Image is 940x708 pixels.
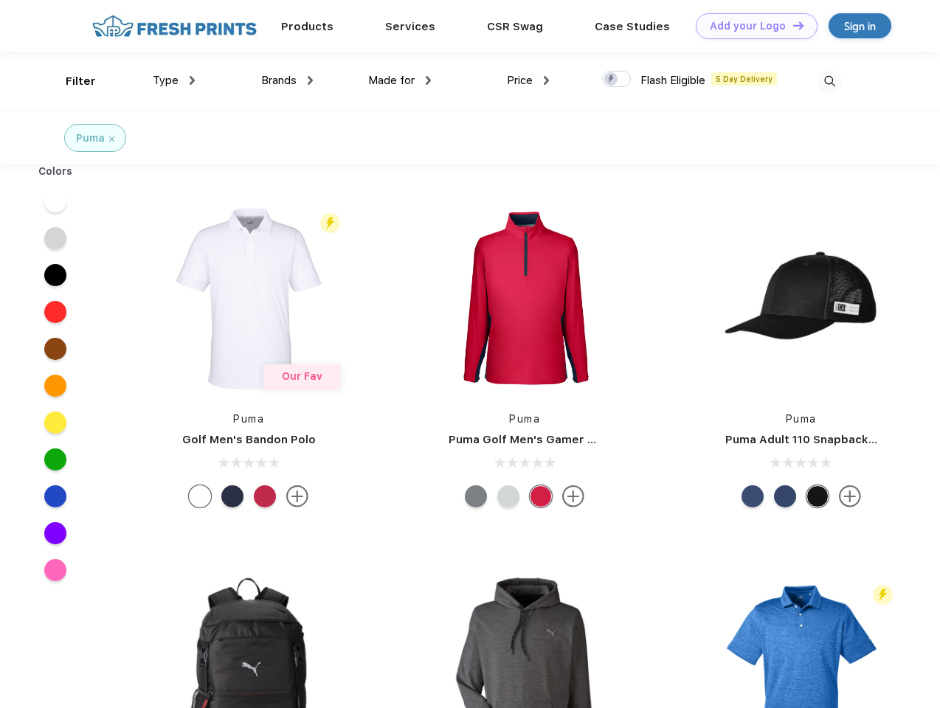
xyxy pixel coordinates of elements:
[261,74,297,87] span: Brands
[465,485,487,507] div: Quiet Shade
[66,73,96,90] div: Filter
[189,485,211,507] div: Bright White
[27,164,84,179] div: Colors
[507,74,533,87] span: Price
[818,69,842,94] img: desktop_search.svg
[703,201,899,397] img: func=resize&h=266
[88,13,261,39] img: fo%20logo%202.webp
[281,20,334,33] a: Products
[497,485,519,507] div: High Rise
[449,433,682,446] a: Puma Golf Men's Gamer Golf Quarter-Zip
[487,20,543,33] a: CSR Swag
[385,20,435,33] a: Services
[76,131,105,146] div: Puma
[793,21,804,29] img: DT
[839,485,861,507] img: more.svg
[873,585,893,605] img: flash_active_toggle.svg
[151,201,347,397] img: func=resize&h=266
[254,485,276,507] div: Ski Patrol
[426,76,431,85] img: dropdown.png
[153,74,179,87] span: Type
[544,76,549,85] img: dropdown.png
[530,485,552,507] div: Ski Patrol
[509,413,540,425] a: Puma
[109,136,114,142] img: filter_cancel.svg
[221,485,243,507] div: Navy Blazer
[426,201,623,397] img: func=resize&h=266
[182,433,316,446] a: Golf Men's Bandon Polo
[282,370,322,382] span: Our Fav
[711,72,777,86] span: 5 Day Delivery
[320,213,340,233] img: flash_active_toggle.svg
[368,74,415,87] span: Made for
[774,485,796,507] div: Peacoat with Qut Shd
[844,18,876,35] div: Sign in
[786,413,817,425] a: Puma
[742,485,764,507] div: Peacoat Qut Shd
[233,413,264,425] a: Puma
[562,485,584,507] img: more.svg
[829,13,891,38] a: Sign in
[640,74,705,87] span: Flash Eligible
[710,20,786,32] div: Add your Logo
[806,485,829,507] div: Pma Blk with Pma Blk
[308,76,313,85] img: dropdown.png
[190,76,195,85] img: dropdown.png
[286,485,308,507] img: more.svg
